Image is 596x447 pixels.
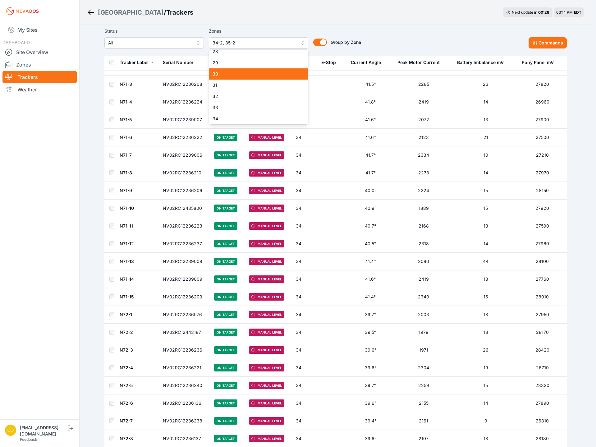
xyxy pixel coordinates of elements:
span: 30 [213,71,297,77]
span: 31 [213,82,297,88]
span: 28 [213,48,297,55]
span: 33 [213,104,297,111]
span: 29 [213,60,297,66]
div: 34-2, 35-2 [209,50,308,124]
button: 34-2, 35-2 [209,37,308,48]
span: 34 [213,116,297,122]
span: 32 [213,93,297,99]
span: 34-2, 35-2 [213,39,296,47]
